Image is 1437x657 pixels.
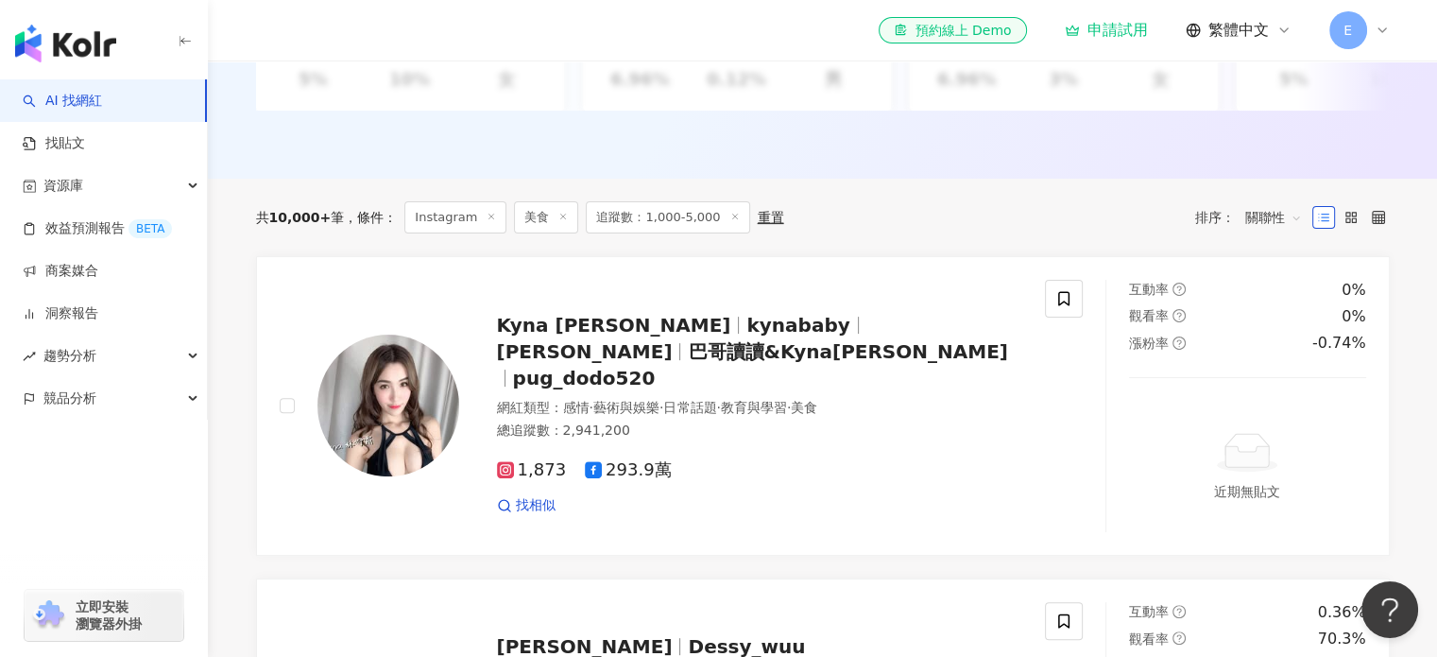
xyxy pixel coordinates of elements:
img: KOL Avatar [317,335,459,476]
a: chrome extension立即安裝 瀏覽器外掛 [25,590,183,641]
span: 觀看率 [1129,308,1169,323]
div: 0% [1342,280,1365,301]
span: question-circle [1172,605,1186,618]
span: 互動率 [1129,604,1169,619]
span: kynababy [746,314,849,337]
span: · [716,400,720,415]
a: 找相似 [497,496,556,515]
span: E [1343,20,1352,41]
span: 1,873 [497,460,567,480]
span: 293.9萬 [585,460,672,480]
div: 網紅類型 ： [497,399,1023,418]
div: 共 筆 [256,210,345,225]
a: searchAI 找網紅 [23,92,102,111]
span: Instagram [404,201,506,233]
div: 排序： [1195,202,1312,233]
a: KOL AvatarKyna [PERSON_NAME]kynababy[PERSON_NAME]巴哥讀讀&Kyna[PERSON_NAME]pug_dodo520網紅類型：感情·藝術與娛樂·日... [256,256,1390,556]
span: 10,000+ [269,210,332,225]
span: 美食 [791,400,817,415]
span: question-circle [1172,283,1186,296]
span: Kyna [PERSON_NAME] [497,314,731,337]
span: 資源庫 [43,164,83,207]
span: · [590,400,593,415]
span: pug_dodo520 [513,367,656,389]
span: 競品分析 [43,377,96,420]
span: rise [23,350,36,363]
div: 0% [1342,306,1365,327]
span: 互動率 [1129,282,1169,297]
span: · [659,400,663,415]
span: 日常話題 [663,400,716,415]
img: logo [15,25,116,62]
div: 總追蹤數 ： 2,941,200 [497,422,1023,441]
span: question-circle [1172,631,1186,645]
div: 0.36% [1318,602,1366,623]
a: 預約線上 Demo [879,17,1026,43]
span: 找相似 [516,496,556,515]
span: 追蹤數：1,000-5,000 [586,201,749,233]
img: chrome extension [30,600,67,631]
span: 藝術與娛樂 [593,400,659,415]
span: 感情 [563,400,590,415]
div: -0.74% [1312,333,1366,354]
span: 關聯性 [1245,202,1302,233]
iframe: Help Scout Beacon - Open [1361,581,1418,638]
div: 預約線上 Demo [894,21,1011,40]
span: 巴哥讀讀&Kyna[PERSON_NAME] [688,340,1007,363]
div: 近期無貼文 [1214,481,1280,502]
span: 立即安裝 瀏覽器外掛 [76,598,142,632]
a: 洞察報告 [23,304,98,323]
span: question-circle [1172,309,1186,322]
span: 條件 ： [344,210,397,225]
span: · [787,400,791,415]
a: 效益預測報告BETA [23,219,172,238]
span: 觀看率 [1129,631,1169,647]
span: 美食 [514,201,578,233]
span: 趨勢分析 [43,335,96,377]
span: question-circle [1172,337,1186,350]
div: 70.3% [1318,629,1366,649]
span: 繁體中文 [1208,20,1269,41]
a: 商案媒合 [23,262,98,281]
a: 找貼文 [23,134,85,153]
a: 申請試用 [1065,21,1148,40]
span: 教育與學習 [721,400,787,415]
span: [PERSON_NAME] [497,340,673,363]
span: 漲粉率 [1129,336,1169,351]
div: 重置 [758,210,784,225]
